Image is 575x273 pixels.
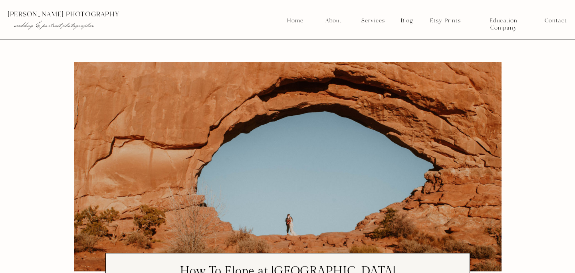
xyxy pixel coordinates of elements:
[476,17,531,24] a: Education Company
[545,17,567,24] a: Contact
[398,17,416,24] a: Blog
[323,17,343,24] a: About
[287,17,304,24] a: Home
[427,17,464,24] a: Etsy Prints
[14,21,146,29] p: wedding & portrait photographer
[8,11,163,18] p: [PERSON_NAME] photography
[358,17,388,24] a: Services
